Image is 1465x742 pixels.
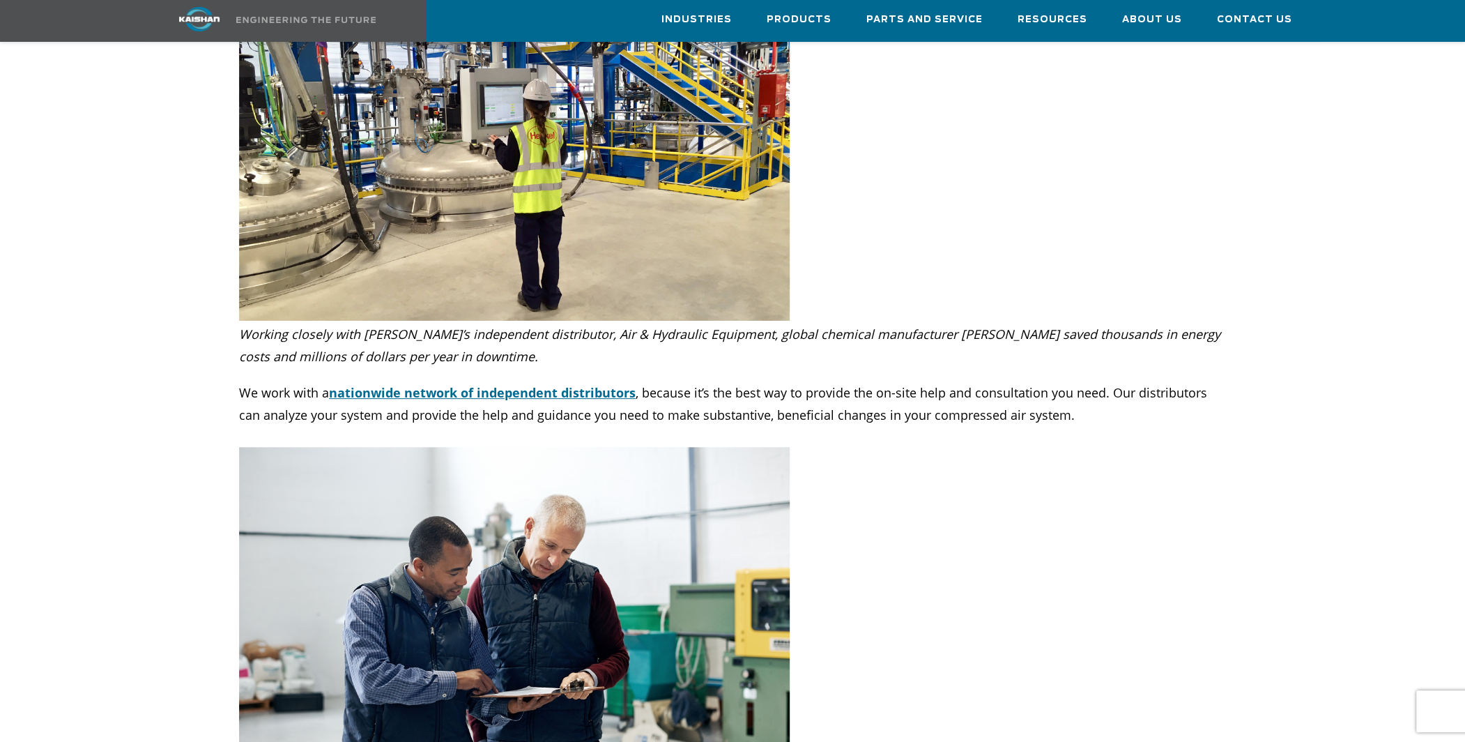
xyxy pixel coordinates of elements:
a: nationwide network of independent distributors [329,384,636,401]
a: About Us [1122,1,1182,38]
a: Resources [1018,1,1087,38]
span: Resources [1018,12,1087,28]
p: We work with a , because it’s the best way to provide the on-site help and consultation you need.... [239,381,1226,426]
a: Contact Us [1217,1,1292,38]
span: About Us [1122,12,1182,28]
img: kaishan logo [147,7,252,31]
img: Engineering the future [236,17,376,23]
span: Contact Us [1217,12,1292,28]
a: Products [767,1,831,38]
a: Industries [661,1,732,38]
a: Parts and Service [866,1,983,38]
span: Products [767,12,831,28]
i: Working closely with [PERSON_NAME]’s independent distributor, Air & Hydraulic Equipment, global c... [239,326,1220,365]
span: Industries [661,12,732,28]
span: Parts and Service [866,12,983,28]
